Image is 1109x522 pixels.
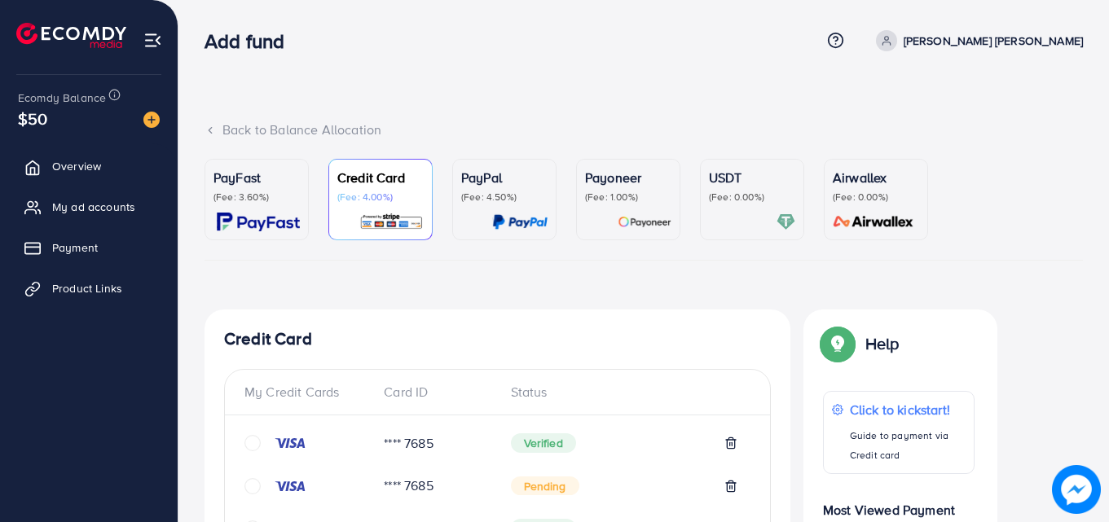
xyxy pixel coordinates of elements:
img: credit [274,436,306,450]
span: Overview [52,158,101,174]
p: (Fee: 3.60%) [213,191,300,204]
img: image [1052,465,1101,514]
img: menu [143,31,162,50]
p: Guide to payment via Credit card [850,426,966,465]
p: Click to kickstart! [850,400,966,419]
img: card [828,213,919,231]
span: Ecomdy Balance [18,90,106,106]
a: [PERSON_NAME] [PERSON_NAME] [869,30,1083,51]
p: Payoneer [585,168,671,187]
span: Pending [511,476,579,496]
p: (Fee: 1.00%) [585,191,671,204]
img: card [492,213,548,231]
span: Product Links [52,280,122,296]
div: Status [498,383,751,401]
img: credit [274,480,306,493]
span: Verified [511,433,576,453]
a: My ad accounts [12,191,165,223]
span: $50 [18,107,47,130]
div: Card ID [371,383,497,401]
svg: circle [244,435,261,451]
div: My Credit Cards [244,383,371,401]
img: card [618,213,671,231]
img: card [217,213,300,231]
h4: Credit Card [224,329,771,349]
span: Payment [52,239,98,256]
img: card [777,213,795,231]
p: (Fee: 4.50%) [461,191,548,204]
p: Credit Card [337,168,424,187]
a: Payment [12,231,165,264]
svg: circle [244,478,261,494]
div: Back to Balance Allocation [205,121,1083,139]
p: Airwallex [833,168,919,187]
img: image [143,112,160,128]
img: logo [16,23,126,48]
h3: Add fund [205,29,297,53]
p: [PERSON_NAME] [PERSON_NAME] [904,31,1083,50]
p: PayFast [213,168,300,187]
img: card [359,213,424,231]
img: Popup guide [823,329,852,358]
p: (Fee: 0.00%) [709,191,795,204]
p: PayPal [461,168,548,187]
a: Product Links [12,272,165,305]
p: (Fee: 0.00%) [833,191,919,204]
p: Help [865,334,900,353]
p: USDT [709,168,795,187]
a: Overview [12,150,165,182]
p: (Fee: 4.00%) [337,191,424,204]
span: My ad accounts [52,199,135,215]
